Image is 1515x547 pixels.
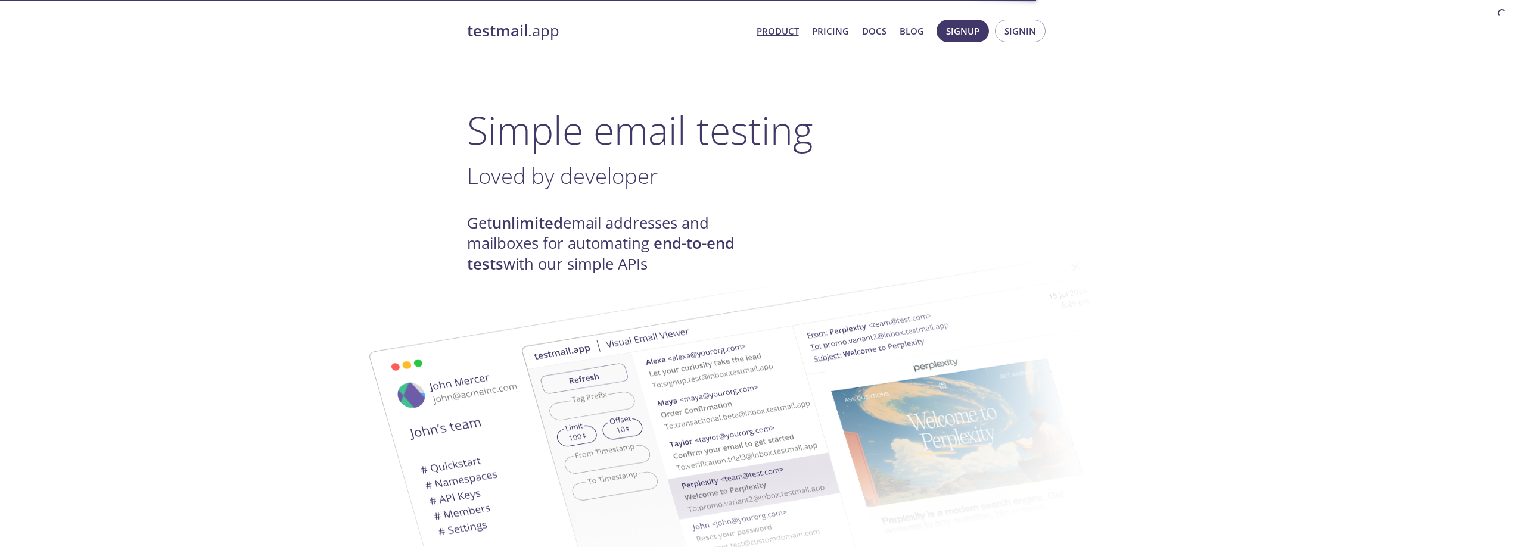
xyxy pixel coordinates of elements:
a: Docs [862,23,886,39]
span: Signin [1004,23,1036,39]
span: Loved by developer [467,161,658,190]
a: testmail.app [467,21,747,41]
h1: Simple email testing [467,107,1049,153]
strong: unlimited [492,212,563,233]
button: Signin [995,20,1046,42]
h4: Get email addresses and mailboxes for automating with our simple APIs [467,213,758,274]
a: Blog [900,23,924,39]
strong: testmail [467,20,528,41]
span: Signup [946,23,979,39]
button: Signup [937,20,989,42]
a: Product [757,23,799,39]
a: Pricing [812,23,849,39]
strong: end-to-end tests [467,233,735,274]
